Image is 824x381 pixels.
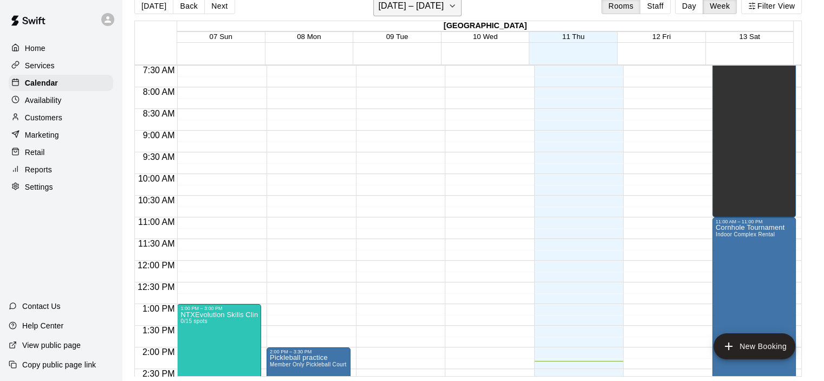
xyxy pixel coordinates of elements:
[25,130,59,140] p: Marketing
[25,164,52,175] p: Reports
[25,95,62,106] p: Availability
[135,282,177,292] span: 12:30 PM
[140,369,178,378] span: 2:30 PM
[652,33,671,41] button: 12 Fri
[135,196,178,205] span: 10:30 AM
[135,217,178,227] span: 11:00 AM
[135,174,178,183] span: 10:00 AM
[180,318,207,324] span: 0/15 spots filled
[713,333,795,359] button: add
[562,33,585,41] button: 11 Thu
[210,33,232,41] button: 07 Sun
[140,109,178,118] span: 8:30 AM
[140,326,178,335] span: 1:30 PM
[9,75,113,91] a: Calendar
[22,340,81,351] p: View public page
[22,359,96,370] p: Copy public page link
[22,301,61,312] p: Contact Us
[9,92,113,108] a: Availability
[25,112,62,123] p: Customers
[177,21,794,31] div: [GEOGRAPHIC_DATA]
[9,40,113,56] a: Home
[140,131,178,140] span: 9:00 AM
[9,179,113,195] a: Settings
[9,162,113,178] a: Reports
[270,349,347,354] div: 2:00 PM – 3:30 PM
[25,78,58,88] p: Calendar
[473,33,498,41] button: 10 Wed
[25,60,55,71] p: Services
[9,127,113,143] a: Marketing
[135,261,177,270] span: 12:00 PM
[9,144,113,160] a: Retail
[140,152,178,162] span: 9:30 AM
[712,1,796,217] div: 6:00 AM – 11:00 AM: Unavailable
[140,304,178,313] span: 1:00 PM
[22,320,63,331] p: Help Center
[25,182,53,192] p: Settings
[140,66,178,75] span: 7:30 AM
[25,147,45,158] p: Retail
[270,361,365,367] span: Member Only Pickleball Court Rental
[716,231,775,237] span: Indoor Complex Rental
[9,57,113,74] a: Services
[140,347,178,357] span: 2:00 PM
[716,219,793,224] div: 11:00 AM – 11:00 PM
[180,306,258,311] div: 1:00 PM – 3:00 PM
[140,87,178,96] span: 8:00 AM
[25,43,46,54] p: Home
[9,109,113,126] a: Customers
[739,33,760,41] button: 13 Sat
[386,33,408,41] button: 09 Tue
[297,33,321,41] button: 08 Mon
[135,239,178,248] span: 11:30 AM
